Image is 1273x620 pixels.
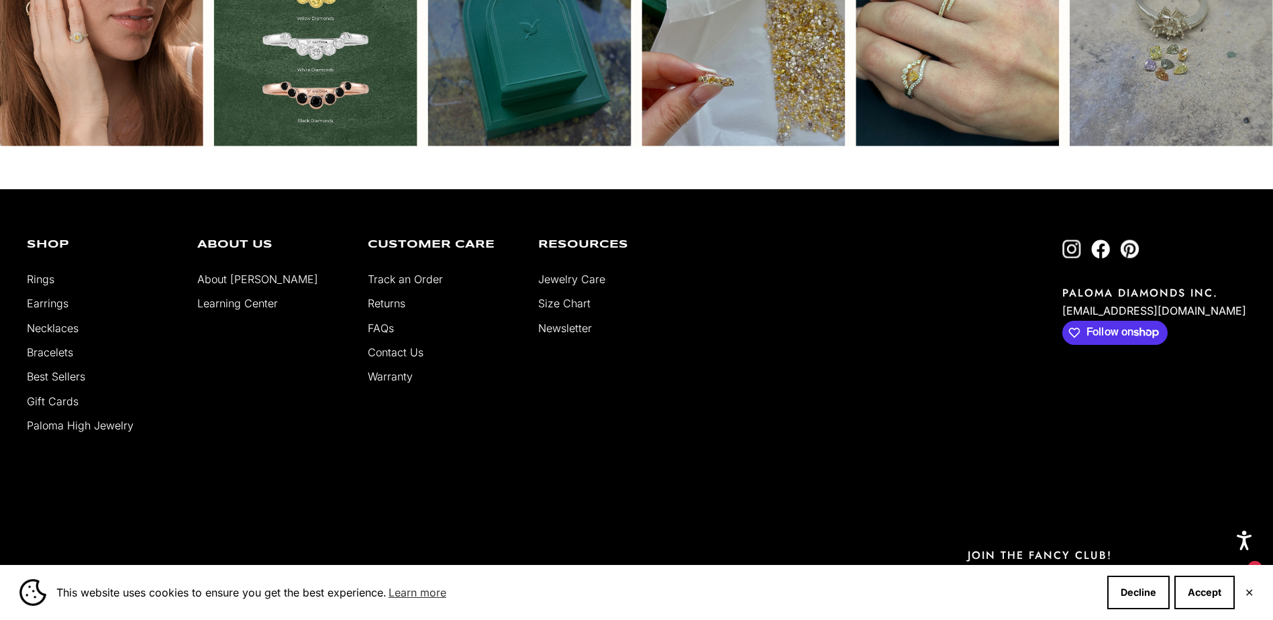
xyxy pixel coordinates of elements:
a: Track an Order [368,272,443,286]
p: [EMAIL_ADDRESS][DOMAIN_NAME] [1062,301,1246,321]
a: Newsletter [538,321,592,335]
a: Best Sellers [27,370,85,383]
p: Customer Care [368,240,518,250]
a: Paloma High Jewelry [27,419,134,432]
a: Rings [27,272,54,286]
a: Jewelry Care [538,272,605,286]
a: Follow on Pinterest [1120,240,1139,258]
a: Learn more [387,582,448,603]
p: Shop [27,240,177,250]
a: Returns [368,297,405,310]
a: Follow on Instagram [1062,240,1081,258]
p: Resources [538,240,689,250]
button: Decline [1107,576,1170,609]
img: footer logo [27,562,196,592]
a: Gift Cards [27,395,79,408]
a: Bracelets [27,346,73,359]
button: Accept [1174,576,1235,609]
a: About [PERSON_NAME] [197,272,318,286]
a: Learning Center [197,297,278,310]
img: Cookie banner [19,579,46,606]
span: This website uses cookies to ensure you get the best experience. [56,582,1097,603]
p: About Us [197,240,348,250]
a: Necklaces [27,321,79,335]
a: Earrings [27,297,68,310]
a: Contact Us [368,346,423,359]
button: Close [1245,588,1254,597]
a: FAQs [368,321,394,335]
a: Size Chart [538,297,591,310]
a: Follow on Facebook [1091,240,1110,258]
p: PALOMA DIAMONDS INC. [1062,285,1246,301]
a: Warranty [368,370,413,383]
p: JOIN THE FANCY CLUB! [968,548,1246,563]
